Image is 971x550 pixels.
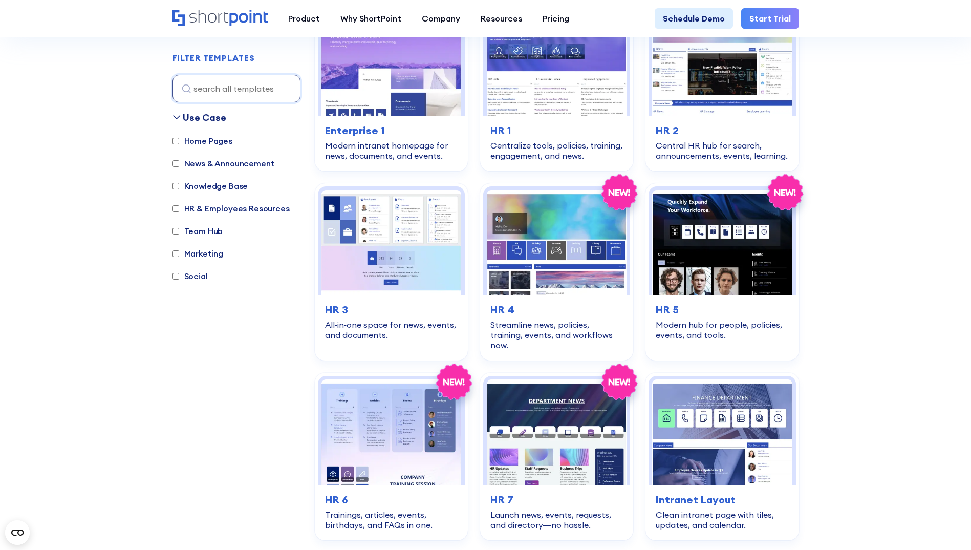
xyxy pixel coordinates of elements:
[172,228,179,235] input: Team Hub
[655,8,733,29] a: Schedule Demo
[741,8,799,29] a: Start Trial
[172,160,179,167] input: News & Announcement
[172,135,232,147] label: Home Pages
[656,492,788,507] h3: Intranet Layout
[172,157,275,170] label: News & Announcement
[480,373,633,540] a: HR 7 – HR SharePoint Template: Launch news, events, requests, and directory—no hassle.HR 7Launch ...
[325,140,458,161] div: Modern intranet homepage for news, documents, and events.
[278,8,330,29] a: Product
[645,373,799,540] a: Intranet Layout – SharePoint Page Design: Clean intranet page with tiles, updates, and calendar.I...
[172,10,268,27] a: Home
[172,202,290,215] label: HR & Employees Resources
[325,492,458,507] h3: HR 6
[325,123,458,138] h3: Enterprise 1
[321,11,461,116] img: Enterprise 1 – SharePoint Homepage Design: Modern intranet homepage for news, documents, and events.
[470,8,532,29] a: Resources
[5,520,30,545] button: Open CMP widget
[543,12,569,25] div: Pricing
[315,373,468,540] a: HR 6 – HR SharePoint Site Template: Trainings, articles, events, birthdays, and FAQs in one.HR 6T...
[183,111,226,124] div: Use Case
[330,8,412,29] a: Why ShortPoint
[321,190,461,295] img: HR 3 – HR Intranet Template: All‑in‑one space for news, events, and documents.
[490,492,623,507] h3: HR 7
[172,273,179,280] input: Social
[645,4,799,171] a: HR 2 - HR Intranet Portal: Central HR hub for search, announcements, events, learning.HR 2Central...
[656,123,788,138] h3: HR 2
[172,250,179,257] input: Marketing
[325,510,458,530] div: Trainings, articles, events, birthdays, and FAQs in one.
[487,190,627,295] img: HR 4 – SharePoint HR Intranet Template: Streamline news, policies, training, events, and workflow...
[656,320,788,340] div: Modern hub for people, policies, events, and tools.
[652,190,792,295] img: HR 5 – Human Resource Template: Modern hub for people, policies, events, and tools.
[315,4,468,171] a: Enterprise 1 – SharePoint Homepage Design: Modern intranet homepage for news, documents, and even...
[480,183,633,361] a: HR 4 – SharePoint HR Intranet Template: Streamline news, policies, training, events, and workflow...
[172,270,208,282] label: Social
[172,54,255,63] h2: FILTER TEMPLATES
[325,320,458,340] div: All‑in‑one space for news, events, and documents.
[172,183,179,189] input: Knowledge Base
[490,320,623,350] div: Streamline news, policies, training, events, and workflows now.
[412,8,470,29] a: Company
[920,501,971,550] iframe: Chat Widget
[481,12,522,25] div: Resources
[321,379,461,484] img: HR 6 – HR SharePoint Site Template: Trainings, articles, events, birthdays, and FAQs in one.
[480,4,633,171] a: HR 1 – Human Resources Template: Centralize tools, policies, training, engagement, and news.HR 1C...
[172,205,179,212] input: HR & Employees Resources
[656,510,788,530] div: Clean intranet page with tiles, updates, and calendar.
[325,302,458,318] h3: HR 3
[315,183,468,361] a: HR 3 – HR Intranet Template: All‑in‑one space for news, events, and documents.HR 3All‑in‑one spac...
[532,8,579,29] a: Pricing
[656,140,788,161] div: Central HR hub for search, announcements, events, learning.
[490,302,623,318] h3: HR 4
[172,225,223,237] label: Team Hub
[490,510,623,530] div: Launch news, events, requests, and directory—no hassle.
[172,180,248,192] label: Knowledge Base
[288,12,320,25] div: Product
[652,11,792,116] img: HR 2 - HR Intranet Portal: Central HR hub for search, announcements, events, learning.
[652,379,792,484] img: Intranet Layout – SharePoint Page Design: Clean intranet page with tiles, updates, and calendar.
[422,12,460,25] div: Company
[172,138,179,144] input: Home Pages
[487,379,627,484] img: HR 7 – HR SharePoint Template: Launch news, events, requests, and directory—no hassle.
[487,11,627,116] img: HR 1 – Human Resources Template: Centralize tools, policies, training, engagement, and news.
[172,247,224,260] label: Marketing
[490,123,623,138] h3: HR 1
[340,12,401,25] div: Why ShortPoint
[172,75,300,102] input: search all templates
[645,183,799,361] a: HR 5 – Human Resource Template: Modern hub for people, policies, events, and tools.HR 5Modern hub...
[490,140,623,161] div: Centralize tools, policies, training, engagement, and news.
[656,302,788,318] h3: HR 5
